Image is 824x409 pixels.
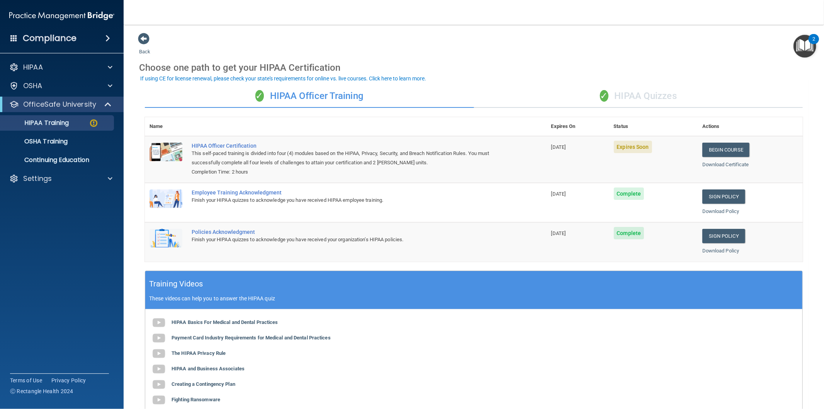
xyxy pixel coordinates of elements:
div: Finish your HIPAA quizzes to acknowledge you have received HIPAA employee training. [192,196,508,205]
p: These videos can help you to answer the HIPAA quiz [149,295,799,302]
span: ✓ [600,90,608,102]
p: HIPAA Training [5,119,69,127]
a: Sign Policy [702,229,745,243]
a: Sign Policy [702,189,745,204]
a: Download Policy [702,208,739,214]
div: Employee Training Acknowledgment [192,189,508,196]
div: If using CE for license renewal, please check your state's requirements for online vs. live cours... [140,76,426,81]
b: Creating a Contingency Plan [172,381,235,387]
img: gray_youtube_icon.38fcd6cc.png [151,331,166,346]
img: gray_youtube_icon.38fcd6cc.png [151,377,166,392]
img: gray_youtube_icon.38fcd6cc.png [151,392,166,408]
b: Payment Card Industry Requirements for Medical and Dental Practices [172,335,331,341]
b: HIPAA Basics For Medical and Dental Practices [172,319,278,325]
a: Terms of Use [10,377,42,384]
th: Name [145,117,187,136]
p: OfficeSafe University [23,100,96,109]
div: Completion Time: 2 hours [192,167,508,177]
b: The HIPAA Privacy Rule [172,350,226,356]
a: Begin Course [702,143,749,157]
span: [DATE] [551,144,566,150]
th: Status [609,117,698,136]
img: gray_youtube_icon.38fcd6cc.png [151,315,166,331]
a: HIPAA [9,63,112,72]
p: Continuing Education [5,156,110,164]
span: ✓ [255,90,264,102]
div: Choose one path to get your HIPAA Certification [139,56,809,79]
span: Complete [614,227,644,239]
img: gray_youtube_icon.38fcd6cc.png [151,361,166,377]
a: OSHA [9,81,112,90]
a: Download Certificate [702,162,749,167]
p: OSHA Training [5,138,68,145]
a: Download Policy [702,248,739,254]
div: This self-paced training is divided into four (4) modules based on the HIPAA, Privacy, Security, ... [192,149,508,167]
div: HIPAA Officer Training [145,85,474,108]
div: Policies Acknowledgment [192,229,508,235]
span: [DATE] [551,230,566,236]
div: Finish your HIPAA quizzes to acknowledge you have received your organization’s HIPAA policies. [192,235,508,244]
p: OSHA [23,81,42,90]
span: Complete [614,187,644,200]
span: Expires Soon [614,141,652,153]
button: If using CE for license renewal, please check your state's requirements for online vs. live cours... [139,75,427,82]
div: 2 [812,39,815,49]
span: Ⓒ Rectangle Health 2024 [10,387,73,395]
p: HIPAA [23,63,43,72]
a: Privacy Policy [51,377,86,384]
th: Expires On [547,117,609,136]
span: [DATE] [551,191,566,197]
th: Actions [698,117,803,136]
b: HIPAA and Business Associates [172,366,245,372]
p: Settings [23,174,52,183]
a: Settings [9,174,112,183]
a: HIPAA Officer Certification [192,143,508,149]
img: warning-circle.0cc9ac19.png [89,118,99,128]
h4: Compliance [23,33,76,44]
a: Back [139,39,150,55]
b: Fighting Ransomware [172,397,220,402]
h5: Training Videos [149,277,203,291]
img: gray_youtube_icon.38fcd6cc.png [151,346,166,361]
div: HIPAA Quizzes [474,85,803,108]
button: Open Resource Center, 2 new notifications [793,35,816,58]
a: OfficeSafe University [9,100,112,109]
img: PMB logo [9,8,114,24]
